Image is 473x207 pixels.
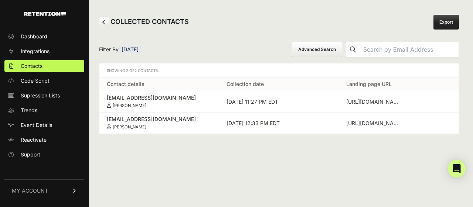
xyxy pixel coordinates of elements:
[21,62,42,70] span: Contacts
[135,68,159,73] span: 2 Contacts.
[21,107,37,114] span: Trends
[99,46,142,53] span: Filter By
[4,90,84,101] a: Supression Lists
[4,134,84,146] a: Reactivate
[107,94,212,108] a: [EMAIL_ADDRESS][DOMAIN_NAME] [PERSON_NAME]
[12,187,48,194] span: MY ACCOUNT
[360,42,459,57] input: Search by Email Address
[21,33,47,40] span: Dashboard
[292,42,342,57] button: Advanced Search
[4,149,84,161] a: Support
[219,91,339,113] td: [DATE] 11:27 PM EDT
[219,113,339,134] td: [DATE] 12:33 PM EDT
[346,81,392,87] a: Landing page URL
[4,179,84,202] a: MY ACCOUNT
[113,103,146,108] small: [PERSON_NAME]
[21,48,50,55] span: Integrations
[346,120,402,127] div: https://ycgfunds.com/
[4,45,84,57] a: Integrations
[107,115,212,123] div: [EMAIL_ADDRESS][DOMAIN_NAME]
[448,160,466,177] div: Open Intercom Messenger
[113,124,146,130] small: [PERSON_NAME]
[4,75,84,87] a: Code Script
[433,15,459,30] a: Export
[107,115,212,130] a: [EMAIL_ADDRESS][DOMAIN_NAME] [PERSON_NAME]
[21,92,60,99] span: Supression Lists
[21,151,40,158] span: Support
[107,81,144,87] a: Contact details
[4,60,84,72] a: Contacts
[21,136,47,144] span: Reactivate
[346,98,402,106] div: https://ycgfunds.com/
[99,17,189,28] h2: COLLECTED CONTACTS
[119,46,142,53] span: [DATE]
[24,12,66,16] img: Retention.com
[107,68,159,73] span: Showing 2 of
[4,31,84,42] a: Dashboard
[4,104,84,116] a: Trends
[21,121,52,129] span: Event Details
[107,94,212,101] div: [EMAIL_ADDRESS][DOMAIN_NAME]
[227,81,264,87] a: Collection date
[4,119,84,131] a: Event Details
[21,77,50,84] span: Code Script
